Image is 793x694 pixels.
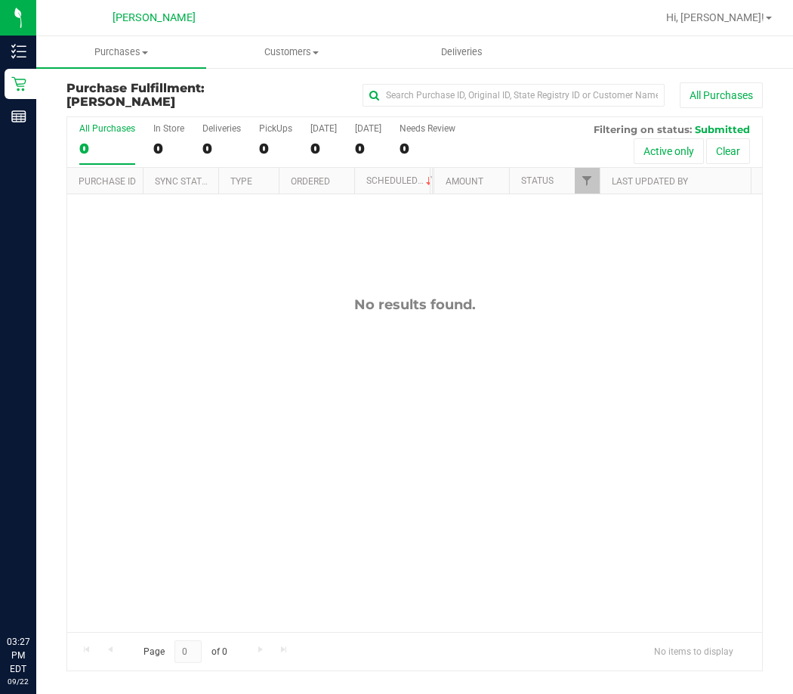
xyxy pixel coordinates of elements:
[155,176,213,187] a: Sync Status
[680,82,763,108] button: All Purchases
[79,123,135,134] div: All Purchases
[11,44,26,59] inline-svg: Inventory
[7,635,29,676] p: 03:27 PM EDT
[131,640,239,664] span: Page of 0
[355,123,381,134] div: [DATE]
[291,176,330,187] a: Ordered
[79,176,136,187] a: Purchase ID
[706,138,750,164] button: Clear
[575,168,600,194] a: Filter
[666,11,764,23] span: Hi, [PERSON_NAME]!
[355,140,381,157] div: 0
[366,175,435,186] a: Scheduled
[36,36,206,68] a: Purchases
[695,123,750,135] span: Submitted
[612,176,688,187] a: Last Updated By
[634,138,704,164] button: Active only
[202,140,241,157] div: 0
[594,123,692,135] span: Filtering on status:
[642,640,745,663] span: No items to display
[521,175,554,186] a: Status
[230,176,252,187] a: Type
[400,140,455,157] div: 0
[113,11,196,24] span: [PERSON_NAME]
[400,123,455,134] div: Needs Review
[66,94,175,109] span: [PERSON_NAME]
[202,123,241,134] div: Deliveries
[11,109,26,124] inline-svg: Reports
[421,45,503,59] span: Deliveries
[207,45,375,59] span: Customers
[79,140,135,157] div: 0
[15,573,60,618] iframe: Resource center
[377,36,547,68] a: Deliveries
[310,140,337,157] div: 0
[67,296,762,313] div: No results found.
[66,82,298,108] h3: Purchase Fulfillment:
[310,123,337,134] div: [DATE]
[446,176,483,187] a: Amount
[206,36,376,68] a: Customers
[7,676,29,687] p: 09/22
[153,123,184,134] div: In Store
[153,140,184,157] div: 0
[363,84,665,107] input: Search Purchase ID, Original ID, State Registry ID or Customer Name...
[11,76,26,91] inline-svg: Retail
[259,123,292,134] div: PickUps
[259,140,292,157] div: 0
[36,45,206,59] span: Purchases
